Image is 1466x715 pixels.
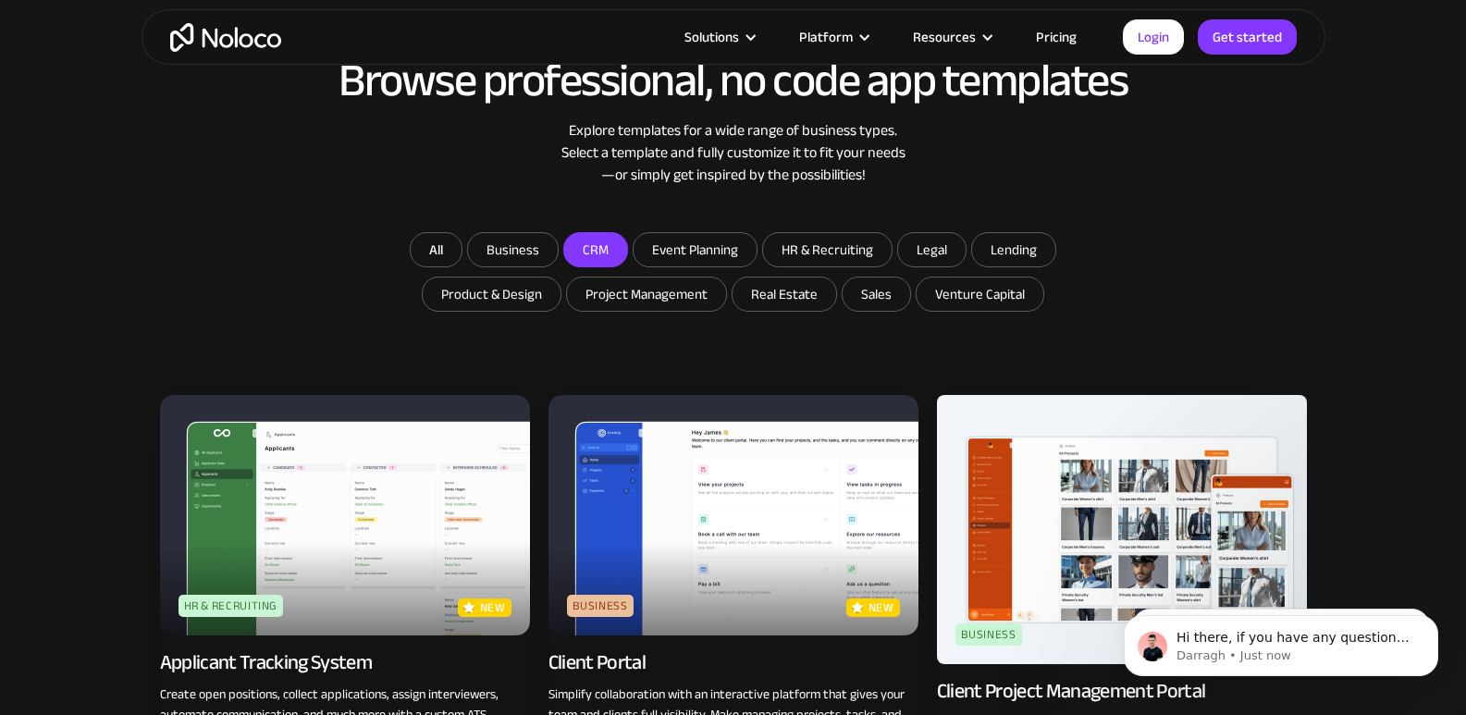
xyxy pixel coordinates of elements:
form: Email Form [363,232,1103,316]
div: Platform [776,25,890,49]
div: Solutions [661,25,776,49]
div: Resources [890,25,1013,49]
p: new [480,598,506,617]
a: All [410,232,462,267]
div: Explore templates for a wide range of business types. Select a template and fully customize it to... [160,119,1307,186]
h2: Browse professional, no code app templates [160,55,1307,105]
div: Client Project Management Portal [937,678,1206,704]
div: Client Portal [548,649,646,675]
div: Applicant Tracking System [160,649,373,675]
iframe: Intercom notifications message [1096,576,1466,706]
div: Business [955,623,1022,646]
div: Platform [799,25,853,49]
div: HR & Recruiting [179,595,284,617]
div: Resources [913,25,976,49]
a: home [170,23,281,52]
a: Login [1123,19,1184,55]
a: Pricing [1013,25,1100,49]
div: Solutions [684,25,739,49]
div: Business [567,595,634,617]
p: new [869,598,894,617]
a: Get started [1198,19,1297,55]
